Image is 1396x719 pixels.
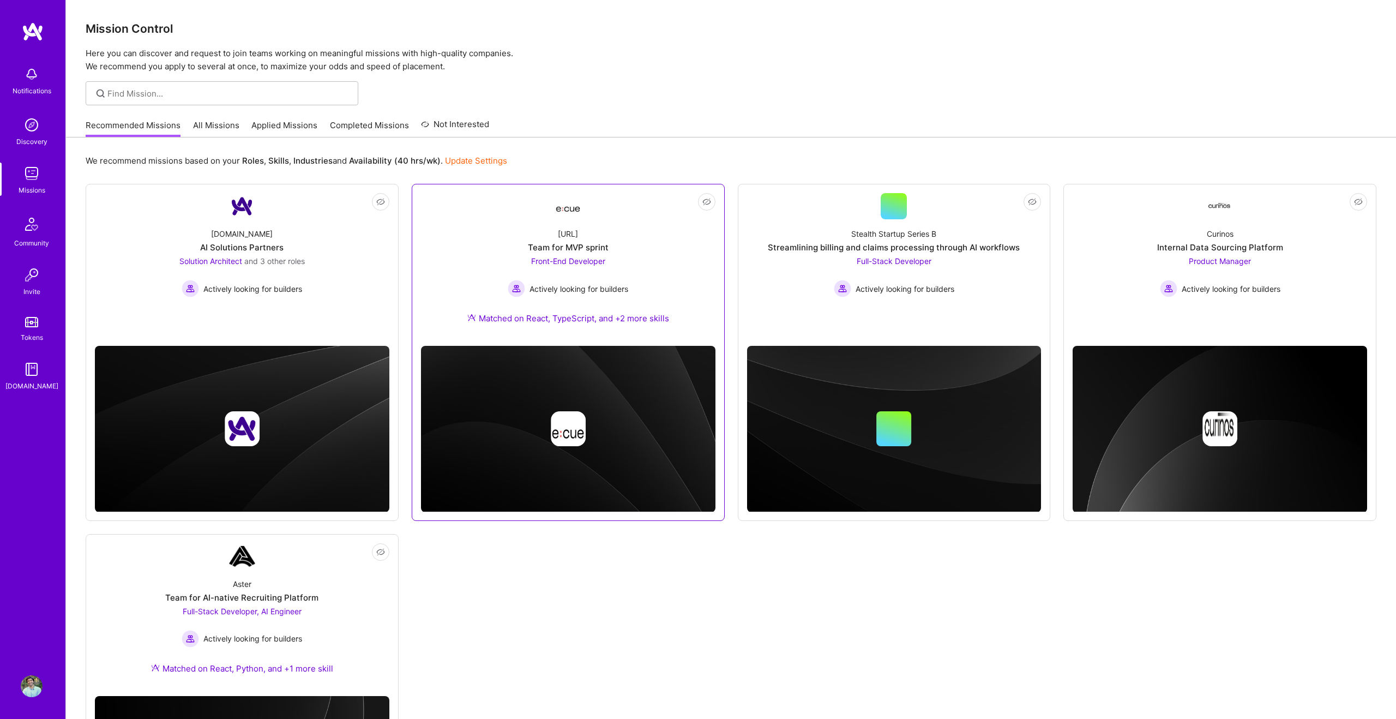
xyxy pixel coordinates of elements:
input: Find Mission... [107,88,350,99]
span: Front-End Developer [531,256,605,266]
div: [DOMAIN_NAME] [211,228,273,239]
img: Company logo [551,411,586,446]
span: Full-Stack Developer [857,256,931,266]
img: cover [1073,346,1367,513]
div: Team for MVP sprint [528,242,609,253]
img: Invite [21,264,43,286]
img: cover [747,346,1042,512]
div: Tokens [21,332,43,343]
h3: Mission Control [86,22,1376,35]
img: Actively looking for builders [182,630,199,648]
img: Actively looking for builders [1160,280,1177,297]
a: Update Settings [445,155,507,166]
div: Internal Data Sourcing Platform [1157,242,1283,253]
div: Invite [23,286,40,297]
b: Availability (40 hrs/wk) [349,155,441,166]
i: icon EyeClosed [1354,197,1363,206]
div: Missions [19,184,45,196]
a: Company LogoCurinosInternal Data Sourcing PlatformProduct Manager Actively looking for buildersAc... [1073,193,1367,337]
i: icon EyeClosed [376,548,385,556]
span: Actively looking for builders [203,283,302,295]
span: Actively looking for builders [529,283,628,295]
span: Solution Architect [179,256,242,266]
p: We recommend missions based on your , , and . [86,155,507,166]
img: Company logo [225,411,260,446]
div: Curinos [1207,228,1233,239]
div: [URL] [558,228,578,239]
a: Completed Missions [330,119,409,137]
span: Product Manager [1189,256,1251,266]
div: Aster [233,578,251,590]
a: Applied Missions [251,119,317,137]
img: cover [95,346,389,512]
a: Company Logo[URL]Team for MVP sprintFront-End Developer Actively looking for buildersActively loo... [421,193,715,337]
div: Team for AI-native Recruiting Platform [165,592,318,603]
img: logo [22,22,44,41]
img: Company Logo [1207,203,1233,210]
img: Actively looking for builders [508,280,525,297]
img: Actively looking for builders [182,280,199,297]
div: Streamlining billing and claims processing through AI workflows [768,242,1020,253]
a: Company Logo[DOMAIN_NAME]AI Solutions PartnersSolution Architect and 3 other rolesActively lookin... [95,193,389,337]
img: Company Logo [229,193,255,219]
img: Ateam Purple Icon [467,313,476,322]
a: All Missions [193,119,239,137]
span: and 3 other roles [244,256,305,266]
img: Ateam Purple Icon [151,663,160,672]
img: Company Logo [555,196,581,216]
span: Actively looking for builders [856,283,954,295]
a: Company LogoAsterTeam for AI-native Recruiting PlatformFull-Stack Developer, AI Engineer Actively... [95,543,389,687]
div: Notifications [13,85,51,97]
img: Community [19,211,45,237]
span: Actively looking for builders [1182,283,1280,295]
img: Company Logo [229,543,255,570]
b: Roles [242,155,264,166]
img: discovery [21,114,43,136]
b: Industries [293,155,333,166]
a: User Avatar [18,675,45,697]
img: guide book [21,358,43,380]
a: Stealth Startup Series BStreamlining billing and claims processing through AI workflowsFull-Stack... [747,193,1042,337]
div: Stealth Startup Series B [851,228,936,239]
p: Here you can discover and request to join teams working on meaningful missions with high-quality ... [86,47,1376,73]
img: User Avatar [21,675,43,697]
div: Matched on React, Python, and +1 more skill [151,663,333,674]
span: Full-Stack Developer, AI Engineer [183,607,302,616]
img: teamwork [21,163,43,184]
img: Actively looking for builders [834,280,851,297]
img: Company logo [1202,411,1237,446]
span: Actively looking for builders [203,633,302,644]
img: cover [421,346,715,512]
i: icon EyeClosed [702,197,711,206]
img: bell [21,63,43,85]
b: Skills [268,155,289,166]
div: Community [14,237,49,249]
i: icon EyeClosed [376,197,385,206]
a: Recommended Missions [86,119,180,137]
img: tokens [25,317,38,327]
i: icon EyeClosed [1028,197,1037,206]
div: AI Solutions Partners [200,242,284,253]
div: [DOMAIN_NAME] [5,380,58,392]
div: Matched on React, TypeScript, and +2 more skills [467,313,669,324]
i: icon SearchGrey [94,87,107,100]
div: Discovery [16,136,47,147]
a: Not Interested [421,118,489,137]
